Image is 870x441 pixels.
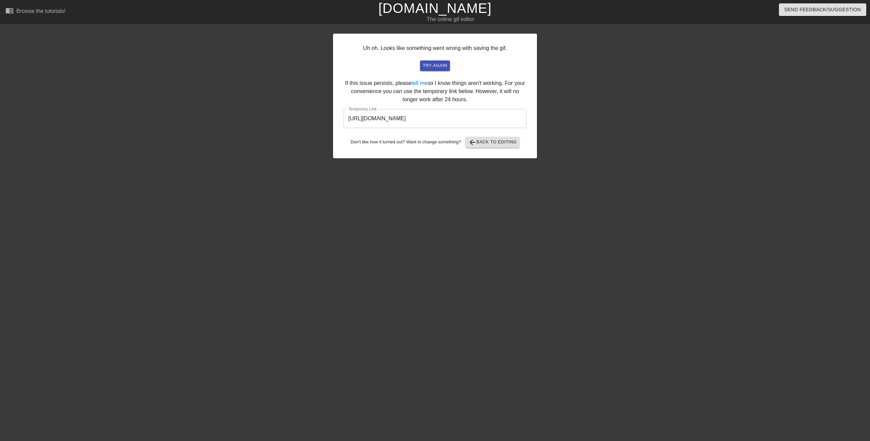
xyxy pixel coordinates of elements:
span: menu_book [5,6,14,15]
button: Send Feedback/Suggestion [779,3,866,16]
span: Back to Editing [468,138,517,146]
div: Don't like how it turned out? Want to change something? [344,137,526,148]
span: Send Feedback/Suggestion [784,5,861,14]
button: try again [420,60,450,71]
button: Back to Editing [466,137,520,148]
span: try again [423,62,447,70]
span: arrow_back [468,138,476,146]
input: bare [344,109,526,128]
a: Browse the tutorials! [5,6,66,17]
div: The online gif editor [293,15,607,23]
a: [DOMAIN_NAME] [378,1,491,16]
div: Uh oh. Looks like something went wrong with saving the gif. If this issue persists, please so I k... [333,34,537,158]
div: Browse the tutorials! [16,8,66,14]
a: tell me [412,80,428,86]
